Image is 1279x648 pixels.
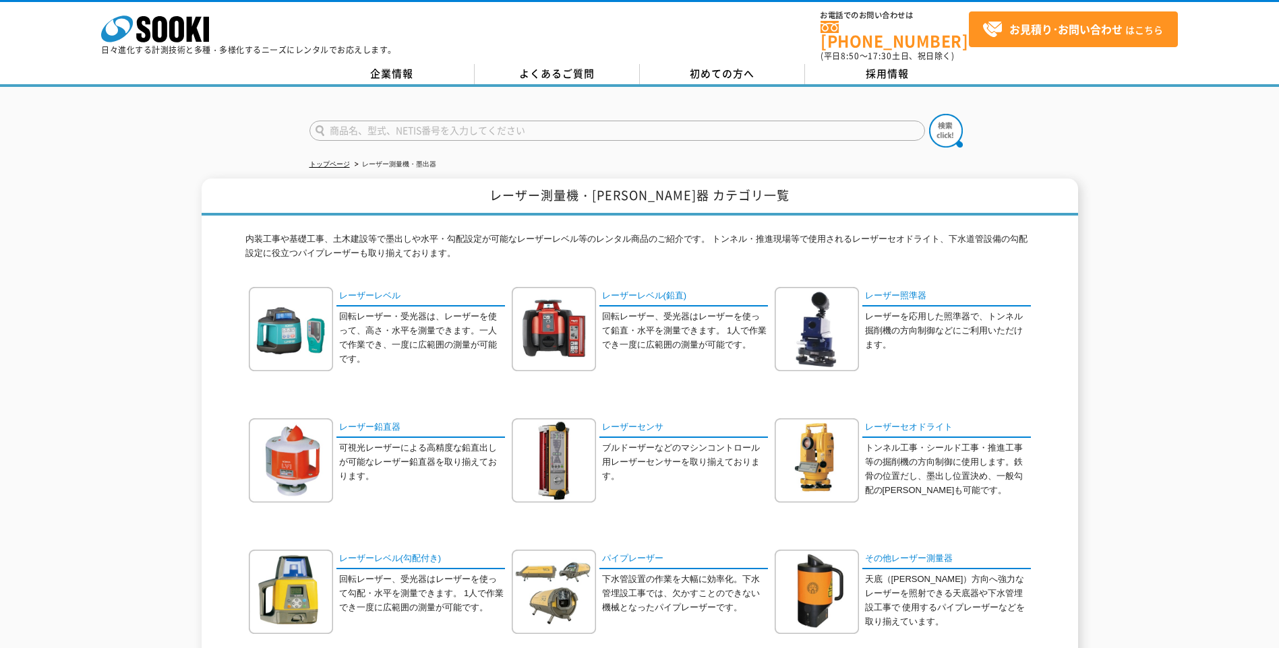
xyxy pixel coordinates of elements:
[475,64,640,84] a: よくあるご質問
[512,550,596,634] img: パイプレーザー
[249,550,333,634] img: レーザーレベル(勾配付き)
[339,573,505,614] p: 回転レーザー、受光器はレーザーを使って勾配・水平を測量できます。 1人で作業でき一度に広範囲の測量が可能です。
[821,50,954,62] span: (平日 ～ 土日、祝日除く)
[249,418,333,503] img: レーザー鉛直器
[339,310,505,366] p: 回転レーザー・受光器は、レーザーを使って、高さ・水平を測量できます。一人で作業でき、一度に広範囲の測量が可能です。
[352,158,436,172] li: レーザー測量機・墨出器
[1009,21,1123,37] strong: お見積り･お問い合わせ
[821,21,969,48] a: [PHONE_NUMBER]
[336,550,505,569] a: レーザーレベル(勾配付き)
[339,441,505,483] p: 可視光レーザーによる高精度な鉛直出しが可能なレーザー鉛直器を取り揃えております。
[862,550,1031,569] a: その他レーザー測量器
[602,573,768,614] p: 下水管設置の作業を大幅に効率化。下水管埋設工事では、欠かすことのできない機械となったパイプレーザーです。
[101,46,396,54] p: 日々進化する計測技術と多種・多様化するニーズにレンタルでお応えします。
[775,550,859,634] img: その他レーザー測量器
[602,441,768,483] p: ブルドーザーなどのマシンコントロール用レーザーセンサーを取り揃えております。
[841,50,860,62] span: 8:50
[245,232,1034,267] p: 内装工事や基礎工事、土木建設等で墨出しや水平・勾配設定が可能なレーザーレベル等のレンタル商品のご紹介です。 トンネル・推進現場等で使用されるレーザーセオドライト、下水道管設備の勾配設定に役立つパ...
[929,114,963,148] img: btn_search.png
[982,20,1163,40] span: はこちら
[775,287,859,371] img: レーザー照準器
[969,11,1178,47] a: お見積り･お問い合わせはこちら
[512,418,596,503] img: レーザーセンサ
[868,50,892,62] span: 17:30
[599,550,768,569] a: パイプレーザー
[862,287,1031,306] a: レーザー照準器
[640,64,805,84] a: 初めての方へ
[249,287,333,371] img: レーザーレベル
[821,11,969,20] span: お電話でのお問い合わせは
[309,64,475,84] a: 企業情報
[336,418,505,438] a: レーザー鉛直器
[309,160,350,168] a: トップページ
[336,287,505,306] a: レーザーレベル
[309,121,925,141] input: 商品名、型式、NETIS番号を入力してください
[690,66,754,81] span: 初めての方へ
[775,418,859,503] img: レーザーセオドライト
[862,418,1031,438] a: レーザーセオドライト
[202,179,1078,216] h1: レーザー測量機・[PERSON_NAME]器 カテゴリ一覧
[599,418,768,438] a: レーザーセンサ
[865,310,1031,352] p: レーザーを応用した照準器で、トンネル掘削機の方向制御などにご利用いただけます。
[602,310,768,352] p: 回転レーザー、受光器はレーザーを使って鉛直・水平を測量できます。 1人で作業でき一度に広範囲の測量が可能です。
[599,287,768,306] a: レーザーレベル(鉛直)
[865,441,1031,497] p: トンネル工事・シールド工事・推進工事等の掘削機の方向制御に使用します。鉄骨の位置だし、墨出し位置決め、一般勾配の[PERSON_NAME]も可能です。
[805,64,970,84] a: 採用情報
[512,287,596,371] img: レーザーレベル(鉛直)
[865,573,1031,628] p: 天底（[PERSON_NAME]）方向へ強力なレーザーを照射できる天底器や下水管埋設工事で 使用するパイプレーザーなどを取り揃えています。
